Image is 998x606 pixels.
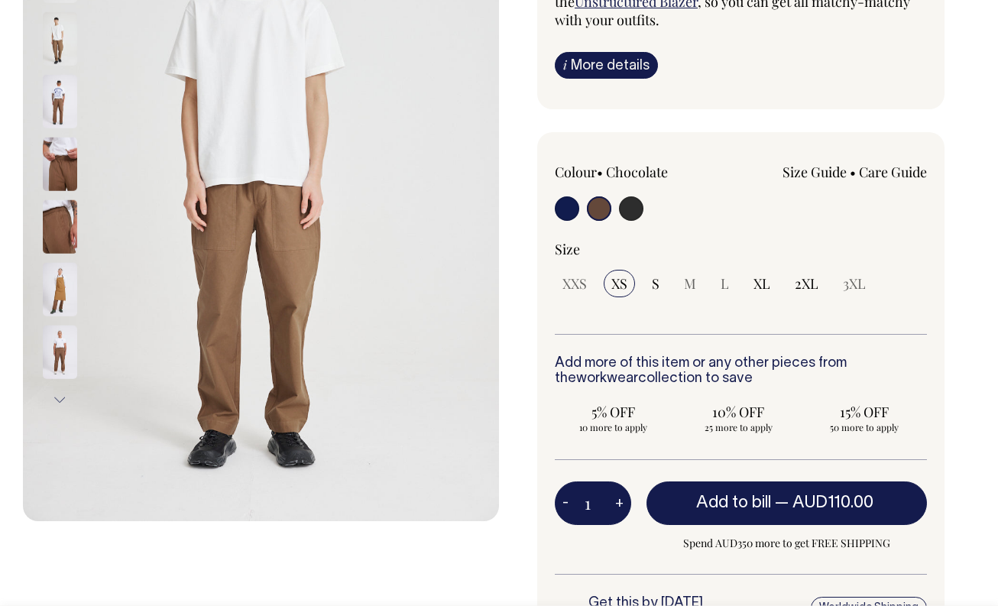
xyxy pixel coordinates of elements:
[713,270,737,297] input: L
[646,481,927,524] button: Add to bill —AUD110.00
[783,163,847,181] a: Size Guide
[646,534,927,553] span: Spend AUD350 more to get FREE SHIPPING
[597,163,603,181] span: •
[562,274,587,293] span: XXS
[606,163,668,181] label: Chocolate
[555,163,704,181] div: Colour
[652,274,659,293] span: S
[644,270,667,297] input: S
[43,137,77,190] img: chocolate
[806,398,922,438] input: 15% OFF 50 more to apply
[562,403,663,421] span: 5% OFF
[795,274,818,293] span: 2XL
[43,11,77,65] img: chocolate
[43,262,77,316] img: chocolate
[787,270,826,297] input: 2XL
[555,270,595,297] input: XXS
[576,372,638,385] a: workwear
[43,74,77,128] img: chocolate
[696,495,771,510] span: Add to bill
[680,398,796,438] input: 10% OFF 25 more to apply
[835,270,873,297] input: 3XL
[792,495,873,510] span: AUD110.00
[562,421,663,433] span: 10 more to apply
[688,421,789,433] span: 25 more to apply
[555,240,927,258] div: Size
[814,421,915,433] span: 50 more to apply
[746,270,778,297] input: XL
[555,52,658,79] a: iMore details
[843,274,866,293] span: 3XL
[43,199,77,253] img: chocolate
[676,270,704,297] input: M
[48,383,71,417] button: Next
[859,163,927,181] a: Care Guide
[611,274,627,293] span: XS
[43,325,77,378] img: chocolate
[684,274,696,293] span: M
[563,57,567,73] span: i
[604,270,635,297] input: XS
[753,274,770,293] span: XL
[814,403,915,421] span: 15% OFF
[721,274,729,293] span: L
[850,163,856,181] span: •
[555,488,576,519] button: -
[775,495,877,510] span: —
[608,488,631,519] button: +
[688,403,789,421] span: 10% OFF
[555,356,927,387] h6: Add more of this item or any other pieces from the collection to save
[555,398,671,438] input: 5% OFF 10 more to apply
